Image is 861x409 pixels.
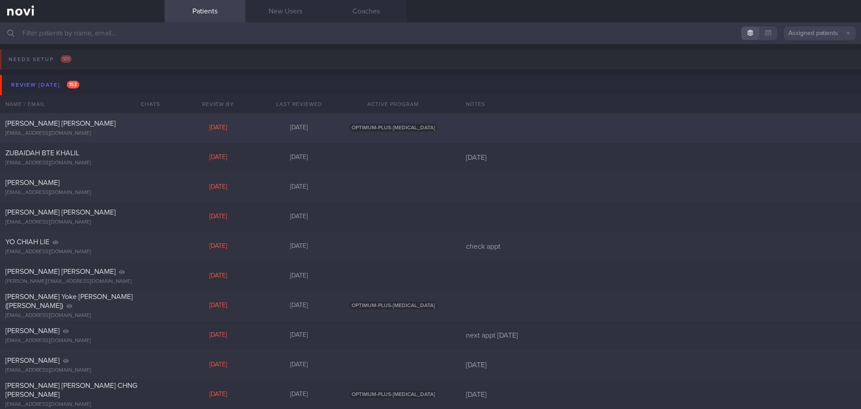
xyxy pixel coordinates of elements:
div: [DATE] [178,331,259,339]
span: [PERSON_NAME] [5,357,60,364]
span: ZUBAIDAH BTE KHALIL [5,150,79,157]
span: [PERSON_NAME] [PERSON_NAME] [5,120,116,127]
span: OPTIMUM-PLUS-[MEDICAL_DATA] [349,302,437,309]
div: [EMAIL_ADDRESS][DOMAIN_NAME] [5,312,159,319]
div: [DATE] [259,272,339,280]
span: [PERSON_NAME] [PERSON_NAME] CHNG [PERSON_NAME] [5,382,137,398]
div: [EMAIL_ADDRESS][DOMAIN_NAME] [5,130,159,137]
span: 152 [67,81,79,88]
span: OPTIMUM-PLUS-[MEDICAL_DATA] [349,391,437,398]
span: [PERSON_NAME] [PERSON_NAME] [5,209,116,216]
div: check appt [461,242,861,251]
div: Chats [129,95,165,113]
div: [DATE] [178,242,259,251]
div: Needs setup [6,53,74,66]
div: Active Program [339,95,447,113]
div: Last Reviewed [259,95,339,113]
div: next appt [DATE] [461,331,861,340]
button: Assigned patients [784,26,856,40]
div: [DATE] [461,153,861,162]
div: [EMAIL_ADDRESS][DOMAIN_NAME] [5,338,159,344]
div: [DATE] [259,213,339,221]
div: Notes [461,95,861,113]
div: [EMAIL_ADDRESS][DOMAIN_NAME] [5,401,159,408]
div: [DATE] [178,154,259,162]
div: [DATE] [259,154,339,162]
span: [PERSON_NAME] [PERSON_NAME] [5,268,116,275]
span: 101 [61,55,72,63]
span: YO CHIAH LIE [5,238,49,246]
div: [EMAIL_ADDRESS][DOMAIN_NAME] [5,189,159,196]
div: Review [DATE] [9,79,82,91]
div: [DATE] [178,272,259,280]
div: [EMAIL_ADDRESS][DOMAIN_NAME] [5,160,159,167]
div: [DATE] [259,183,339,191]
div: [DATE] [178,361,259,369]
div: [DATE] [259,391,339,399]
div: [DATE] [259,331,339,339]
span: [PERSON_NAME] [5,179,60,186]
div: [DATE] [259,361,339,369]
span: OPTIMUM-PLUS-[MEDICAL_DATA] [349,124,437,132]
div: [DATE] [178,391,259,399]
div: [DATE] [178,183,259,191]
div: Review By [178,95,259,113]
div: [EMAIL_ADDRESS][DOMAIN_NAME] [5,219,159,226]
div: [DATE] [259,242,339,251]
div: [DATE] [259,124,339,132]
div: [EMAIL_ADDRESS][DOMAIN_NAME] [5,367,159,374]
div: [DATE] [259,302,339,310]
span: [PERSON_NAME] Yoke [PERSON_NAME] ([PERSON_NAME]) [5,293,133,309]
div: [PERSON_NAME][EMAIL_ADDRESS][DOMAIN_NAME] [5,278,159,285]
div: [DATE] [461,361,861,369]
span: [PERSON_NAME] [5,327,60,334]
div: [DATE] [178,213,259,221]
div: [EMAIL_ADDRESS][DOMAIN_NAME] [5,249,159,255]
div: [DATE] [178,124,259,132]
div: [DATE] [461,390,861,399]
div: [DATE] [178,302,259,310]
